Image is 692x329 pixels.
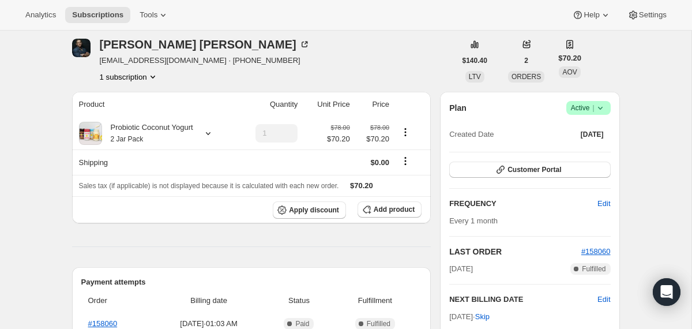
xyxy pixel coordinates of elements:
[653,278,680,306] div: Open Intercom Messenger
[581,130,604,139] span: [DATE]
[584,10,599,20] span: Help
[517,53,535,69] button: 2
[462,56,487,65] span: $140.40
[449,129,494,140] span: Created Date
[295,319,309,328] span: Paid
[475,311,490,323] span: Skip
[72,39,91,57] span: Trevor Griffith
[449,162,610,178] button: Customer Portal
[353,92,393,117] th: Price
[396,126,415,139] button: Product actions
[25,10,56,20] span: Analytics
[18,7,63,23] button: Analytics
[301,92,353,117] th: Unit Price
[562,68,577,76] span: AOV
[524,56,528,65] span: 2
[582,264,605,274] span: Fulfilled
[468,308,497,326] button: Skip
[449,246,581,257] h2: LAST ORDER
[507,165,561,174] span: Customer Portal
[558,53,581,64] span: $70.20
[581,247,611,256] a: #158060
[367,319,390,328] span: Fulfilled
[111,135,144,143] small: 2 Jar Pack
[79,182,339,190] span: Sales tax (if applicable) is not displayed because it is calculated with each new order.
[639,10,667,20] span: Settings
[571,102,606,114] span: Active
[81,288,152,313] th: Order
[449,312,490,321] span: [DATE] ·
[81,276,422,288] h2: Payment attempts
[396,155,415,167] button: Shipping actions
[336,295,415,306] span: Fulfillment
[100,71,159,83] button: Product actions
[371,158,390,167] span: $0.00
[236,92,301,117] th: Quantity
[565,7,618,23] button: Help
[358,201,422,218] button: Add product
[88,319,118,328] a: #158060
[449,216,498,225] span: Every 1 month
[449,294,597,305] h2: NEXT BILLING DATE
[357,133,389,145] span: $70.20
[370,124,389,131] small: $78.00
[273,201,346,219] button: Apply discount
[597,198,610,210] span: Edit
[327,133,350,145] span: $70.20
[620,7,674,23] button: Settings
[79,122,102,145] img: product img
[100,55,310,66] span: [EMAIL_ADDRESS][DOMAIN_NAME] · [PHONE_NUMBER]
[592,103,594,113] span: |
[72,149,237,175] th: Shipping
[456,53,494,69] button: $140.40
[581,246,611,257] button: #158060
[449,198,597,210] h2: FREQUENCY
[512,73,541,81] span: ORDERS
[65,7,130,23] button: Subscriptions
[102,122,193,145] div: Probiotic Coconut Yogurt
[591,195,617,213] button: Edit
[449,102,467,114] h2: Plan
[140,10,157,20] span: Tools
[449,263,473,275] span: [DATE]
[155,295,263,306] span: Billing date
[269,295,328,306] span: Status
[133,7,176,23] button: Tools
[374,205,415,214] span: Add product
[72,10,123,20] span: Subscriptions
[597,294,610,305] button: Edit
[100,39,310,50] div: [PERSON_NAME] [PERSON_NAME]
[72,92,237,117] th: Product
[350,181,373,190] span: $70.20
[289,205,339,215] span: Apply discount
[331,124,350,131] small: $78.00
[574,126,611,143] button: [DATE]
[469,73,481,81] span: LTV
